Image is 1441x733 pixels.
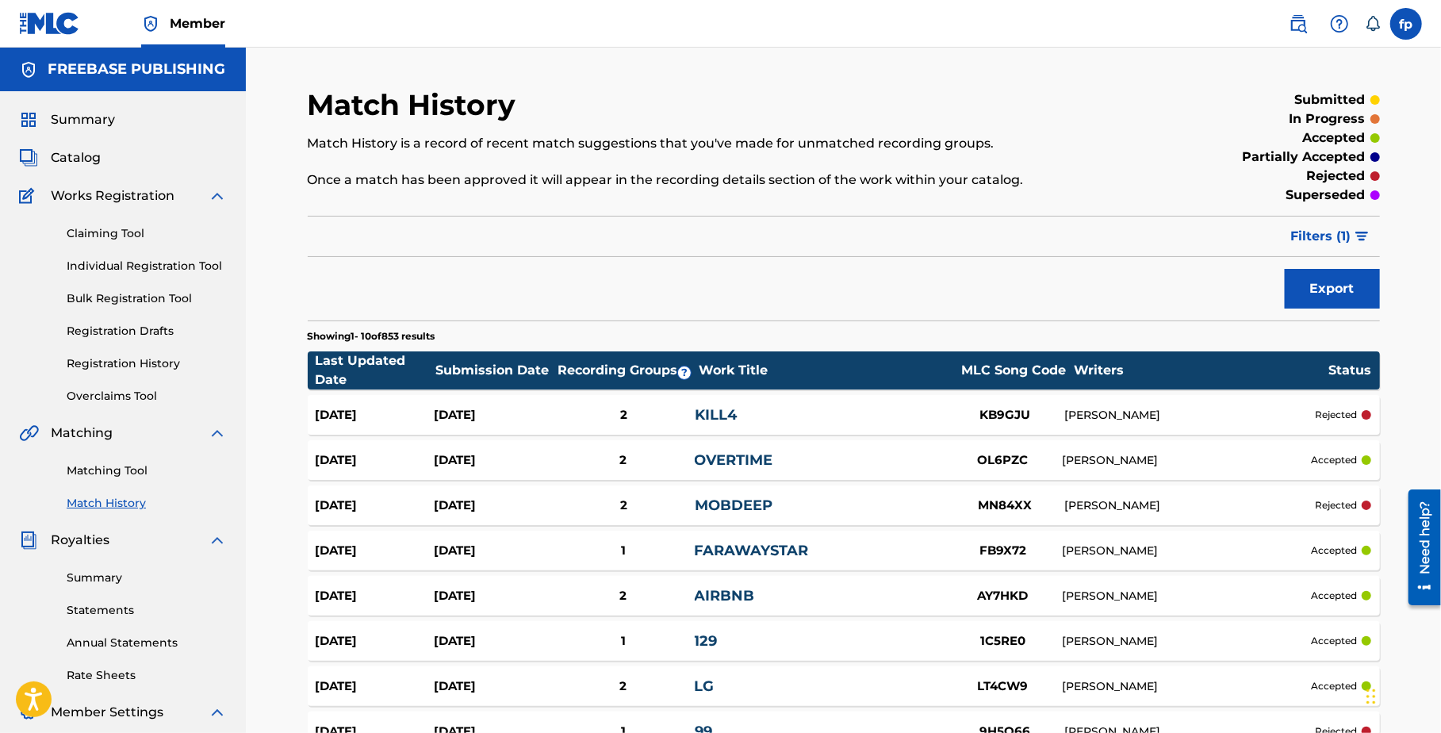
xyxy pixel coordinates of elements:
div: 2 [553,406,696,424]
a: Match History [67,495,227,512]
div: [DATE] [316,587,434,605]
div: FB9X72 [944,542,1063,560]
p: accepted [1311,679,1357,693]
div: [DATE] [434,497,553,515]
h2: Match History [308,87,524,123]
p: rejected [1315,498,1357,512]
a: MOBDEEP [695,497,772,514]
p: rejected [1307,167,1366,186]
div: [DATE] [434,542,552,560]
div: 1 [552,542,694,560]
div: [DATE] [434,632,552,650]
div: 2 [552,587,694,605]
iframe: Resource Center [1397,484,1441,612]
div: [PERSON_NAME] [1063,633,1312,650]
div: [DATE] [434,406,553,424]
a: Public Search [1282,8,1314,40]
a: OVERTIME [695,451,773,469]
a: AIRBNB [695,587,755,604]
div: MN84XX [945,497,1064,515]
img: Works Registration [19,186,40,205]
div: Drag [1366,673,1376,720]
a: CatalogCatalog [19,148,101,167]
div: [DATE] [316,406,435,424]
div: [PERSON_NAME] [1064,407,1315,424]
a: Annual Statements [67,635,227,651]
img: help [1330,14,1349,33]
span: Catalog [51,148,101,167]
img: Top Rightsholder [141,14,160,33]
a: LG [695,677,715,695]
a: FARAWAYSTAR [695,542,809,559]
a: Rate Sheets [67,667,227,684]
div: OL6PZC [944,451,1063,470]
div: [PERSON_NAME] [1063,543,1312,559]
div: [DATE] [434,677,552,696]
div: [DATE] [434,451,552,470]
div: [PERSON_NAME] [1064,497,1315,514]
div: 1C5RE0 [944,632,1063,650]
a: KILL4 [695,406,737,424]
p: accepted [1311,453,1357,467]
a: Registration Drafts [67,323,227,340]
img: expand [208,424,227,443]
img: MLC Logo [19,12,80,35]
img: Royalties [19,531,38,550]
h5: FREEBASE PUBLISHING [48,60,225,79]
p: accepted [1311,543,1357,558]
p: Match History is a record of recent match suggestions that you've made for unmatched recording gr... [308,134,1133,153]
img: expand [208,703,227,722]
a: Registration History [67,355,227,372]
a: Summary [67,570,227,586]
span: Summary [51,110,115,129]
p: accepted [1303,129,1366,148]
div: 2 [552,677,694,696]
span: Matching [51,424,113,443]
a: Claiming Tool [67,225,227,242]
div: User Menu [1390,8,1422,40]
div: AY7HKD [944,587,1063,605]
div: 1 [552,632,694,650]
div: [DATE] [316,632,434,650]
img: filter [1355,232,1369,241]
p: in progress [1290,109,1366,129]
div: [DATE] [316,542,434,560]
a: Overclaims Tool [67,388,227,405]
span: Member [170,14,225,33]
div: [DATE] [316,497,435,515]
p: accepted [1311,634,1357,648]
img: expand [208,531,227,550]
img: Accounts [19,60,38,79]
div: KB9GJU [945,406,1064,424]
p: accepted [1311,589,1357,603]
p: partially accepted [1243,148,1366,167]
div: 2 [553,497,696,515]
a: Matching Tool [67,462,227,479]
p: submitted [1295,90,1366,109]
div: Writers [1074,361,1328,380]
img: Matching [19,424,39,443]
img: Member Settings [19,703,38,722]
div: Status [1328,361,1371,380]
div: Last Updated Date [316,351,435,390]
span: Filters ( 1 ) [1291,227,1351,246]
button: Export [1285,269,1380,309]
img: Catalog [19,148,38,167]
div: Help [1324,8,1355,40]
button: Filters (1) [1282,217,1380,256]
div: 2 [552,451,694,470]
p: superseded [1286,186,1366,205]
div: Notifications [1365,16,1381,32]
img: Summary [19,110,38,129]
div: [PERSON_NAME] [1063,678,1312,695]
a: Bulk Registration Tool [67,290,227,307]
p: Once a match has been approved it will appear in the recording details section of the work within... [308,171,1133,190]
img: search [1289,14,1308,33]
a: Statements [67,602,227,619]
div: [DATE] [316,677,434,696]
span: Member Settings [51,703,163,722]
p: rejected [1315,408,1357,422]
iframe: Chat Widget [1362,657,1441,733]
